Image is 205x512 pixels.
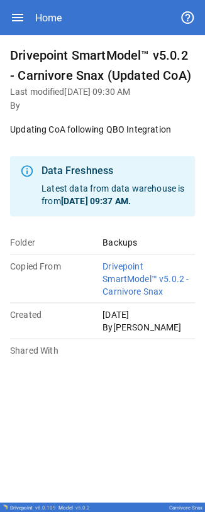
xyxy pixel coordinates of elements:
[10,236,102,249] p: Folder
[10,45,195,85] h6: Drivepoint SmartModel™ v5.0.2 - Carnivore Snax (Updated CoA)
[102,308,195,320] p: [DATE]
[10,123,195,136] p: Updating CoA following QBO Integration
[10,344,102,356] p: Shared With
[3,504,8,509] img: Drivepoint
[35,12,62,24] div: Home
[102,320,195,333] p: By [PERSON_NAME]
[169,504,202,510] div: Carnivore Snax
[58,504,90,510] div: Model
[10,99,195,113] h6: By
[10,85,195,99] h6: Last modified [DATE] 09:30 AM
[10,504,56,510] div: Drivepoint
[10,259,102,272] p: Copied From
[42,182,185,207] p: Latest data from data warehouse is from
[102,236,195,249] p: Backups
[42,163,185,178] div: Data Freshness
[61,196,131,206] b: [DATE] 09:37 AM .
[75,504,90,510] span: v 5.0.2
[102,259,195,297] p: Drivepoint SmartModel™ v5.0.2 - Carnivore Snax
[10,308,102,320] p: Created
[35,504,56,510] span: v 6.0.109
